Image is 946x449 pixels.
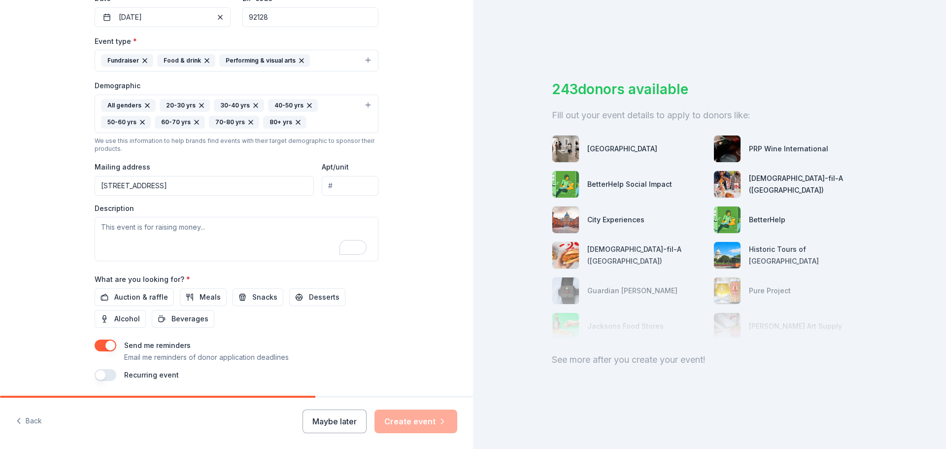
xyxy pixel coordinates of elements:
div: Food & drink [157,54,215,67]
div: All genders [101,99,156,112]
div: We use this information to help brands find events with their target demographic to sponsor their... [95,137,378,153]
span: Meals [200,291,221,303]
button: Alcohol [95,310,146,328]
span: Beverages [171,313,208,325]
button: Beverages [152,310,214,328]
div: Fill out your event details to apply to donors like: [552,107,867,123]
label: Send me reminders [124,341,191,349]
button: FundraiserFood & drinkPerforming & visual arts [95,50,378,71]
button: All genders20-30 yrs30-40 yrs40-50 yrs50-60 yrs60-70 yrs70-80 yrs80+ yrs [95,95,378,133]
div: PRP Wine International [749,143,828,155]
span: Alcohol [114,313,140,325]
button: Auction & raffle [95,288,174,306]
div: 70-80 yrs [209,116,259,129]
button: Maybe later [303,410,367,433]
label: What are you looking for? [95,275,190,284]
label: Event type [95,36,137,46]
div: 243 donors available [552,79,867,100]
p: Email me reminders of donor application deadlines [124,351,289,363]
img: photo for Chick-fil-A (San Diego Carmel Mountain) [714,171,741,198]
span: Snacks [252,291,277,303]
img: photo for BetterHelp [714,207,741,233]
input: 12345 (U.S. only) [242,7,378,27]
label: Demographic [95,81,140,91]
div: City Experiences [587,214,644,226]
button: [DATE] [95,7,231,27]
img: photo for PRP Wine International [714,136,741,162]
input: Enter a US address [95,176,314,196]
div: 50-60 yrs [101,116,151,129]
div: [DEMOGRAPHIC_DATA]-fil-A ([GEOGRAPHIC_DATA]) [749,173,867,196]
div: 40-50 yrs [268,99,318,112]
div: Performing & visual arts [219,54,310,67]
div: BetterHelp [749,214,785,226]
img: photo for BetterHelp Social Impact [552,171,579,198]
button: Meals [180,288,227,306]
img: photo for San Diego Museum of Art [552,136,579,162]
img: photo for City Experiences [552,207,579,233]
label: Mailing address [95,162,150,172]
div: 20-30 yrs [160,99,210,112]
div: 80+ yrs [263,116,306,129]
span: Auction & raffle [114,291,168,303]
label: Apt/unit [322,162,349,172]
label: Description [95,204,134,213]
button: Back [16,411,42,432]
div: [GEOGRAPHIC_DATA] [587,143,657,155]
div: 60-70 yrs [155,116,205,129]
div: 30-40 yrs [214,99,264,112]
textarea: To enrich screen reader interactions, please activate Accessibility in Grammarly extension settings [95,217,378,261]
button: Desserts [289,288,345,306]
input: # [322,176,378,196]
span: Desserts [309,291,339,303]
button: Snacks [233,288,283,306]
label: Recurring event [124,371,179,379]
div: See more after you create your event! [552,352,867,368]
div: BetterHelp Social Impact [587,178,672,190]
div: Fundraiser [101,54,153,67]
